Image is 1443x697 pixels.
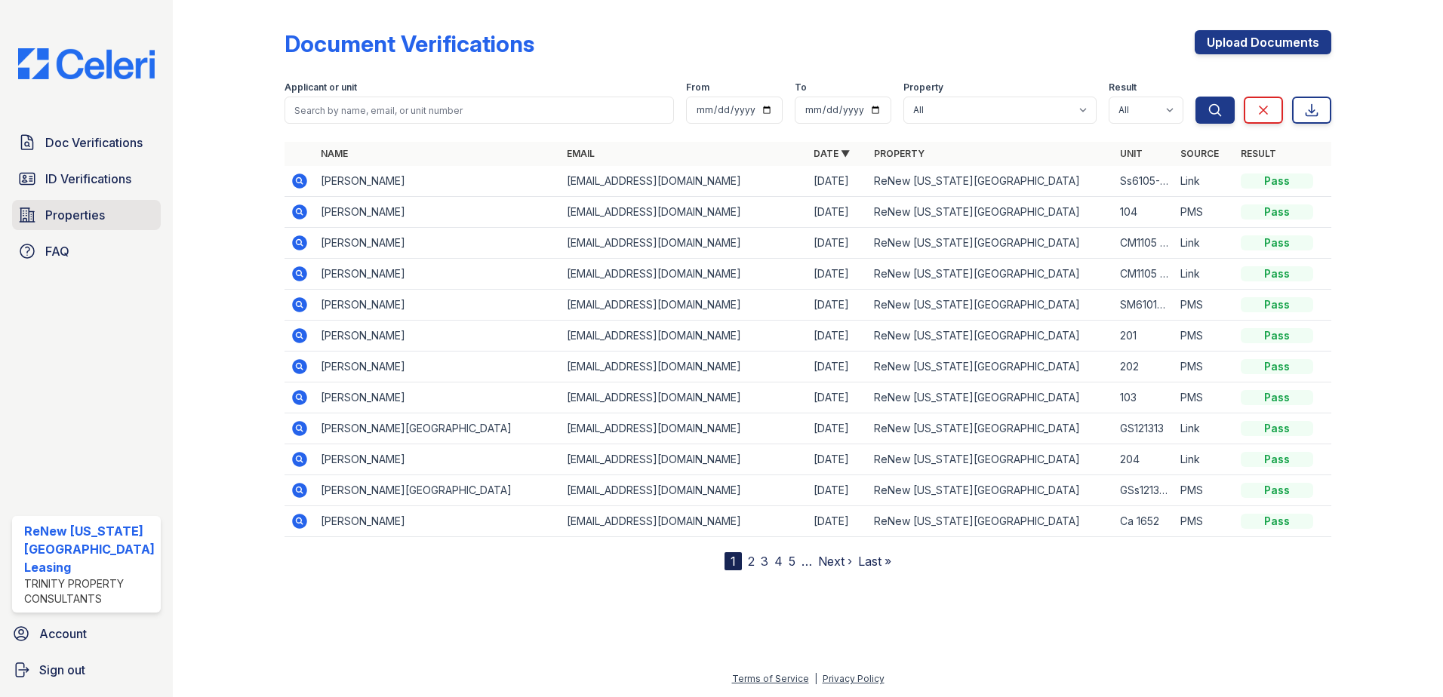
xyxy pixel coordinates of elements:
[1174,444,1235,475] td: Link
[315,475,562,506] td: [PERSON_NAME][GEOGRAPHIC_DATA]
[1241,297,1313,312] div: Pass
[725,552,742,570] div: 1
[814,148,850,159] a: Date ▼
[315,382,562,413] td: [PERSON_NAME]
[868,413,1115,444] td: ReNew [US_STATE][GEOGRAPHIC_DATA]
[1241,148,1276,159] a: Result
[808,413,868,444] td: [DATE]
[6,48,167,79] img: CE_Logo_Blue-a8612792a0a2168367f1c8372b55b34899dd931a85d93a1a3d3e32e68fde9ad4.png
[315,228,562,259] td: [PERSON_NAME]
[1241,235,1313,250] div: Pass
[1114,413,1174,444] td: GS121313
[285,97,675,124] input: Search by name, email, or unit number
[808,444,868,475] td: [DATE]
[868,228,1115,259] td: ReNew [US_STATE][GEOGRAPHIC_DATA]
[39,625,87,643] span: Account
[1174,321,1235,352] td: PMS
[732,673,809,684] a: Terms of Service
[561,382,808,413] td: [EMAIL_ADDRESS][DOMAIN_NAME]
[1114,444,1174,475] td: 204
[561,321,808,352] td: [EMAIL_ADDRESS][DOMAIN_NAME]
[315,444,562,475] td: [PERSON_NAME]
[868,475,1115,506] td: ReNew [US_STATE][GEOGRAPHIC_DATA]
[315,413,562,444] td: [PERSON_NAME][GEOGRAPHIC_DATA]
[1114,352,1174,382] td: 202
[45,206,105,224] span: Properties
[1114,290,1174,321] td: SM610122
[561,413,808,444] td: [EMAIL_ADDRESS][DOMAIN_NAME]
[45,242,69,260] span: FAQ
[45,134,143,152] span: Doc Verifications
[1241,514,1313,529] div: Pass
[801,552,812,570] span: …
[12,127,161,158] a: Doc Verifications
[1241,359,1313,374] div: Pass
[808,228,868,259] td: [DATE]
[1174,290,1235,321] td: PMS
[868,444,1115,475] td: ReNew [US_STATE][GEOGRAPHIC_DATA]
[1241,390,1313,405] div: Pass
[561,166,808,197] td: [EMAIL_ADDRESS][DOMAIN_NAME]
[808,166,868,197] td: [DATE]
[1180,148,1219,159] a: Source
[1114,259,1174,290] td: CM1105 apt202
[6,655,167,685] a: Sign out
[315,166,562,197] td: [PERSON_NAME]
[561,506,808,537] td: [EMAIL_ADDRESS][DOMAIN_NAME]
[868,166,1115,197] td: ReNew [US_STATE][GEOGRAPHIC_DATA]
[686,81,709,94] label: From
[1174,475,1235,506] td: PMS
[1241,452,1313,467] div: Pass
[761,554,768,569] a: 3
[874,148,925,159] a: Property
[561,259,808,290] td: [EMAIL_ADDRESS][DOMAIN_NAME]
[24,576,155,606] div: Trinity Property Consultants
[1174,166,1235,197] td: Link
[1114,382,1174,413] td: 103
[808,197,868,228] td: [DATE]
[868,382,1115,413] td: ReNew [US_STATE][GEOGRAPHIC_DATA]
[315,506,562,537] td: [PERSON_NAME]
[1114,228,1174,259] td: CM1105 apt202
[808,352,868,382] td: [DATE]
[561,444,808,475] td: [EMAIL_ADDRESS][DOMAIN_NAME]
[1195,30,1331,54] a: Upload Documents
[315,290,562,321] td: [PERSON_NAME]
[808,321,868,352] td: [DATE]
[1114,506,1174,537] td: Ca 1652
[12,236,161,266] a: FAQ
[321,148,348,159] a: Name
[39,661,85,679] span: Sign out
[12,164,161,194] a: ID Verifications
[808,259,868,290] td: [DATE]
[315,352,562,382] td: [PERSON_NAME]
[24,522,155,576] div: ReNew [US_STATE][GEOGRAPHIC_DATA] Leasing
[1109,81,1137,94] label: Result
[1114,166,1174,197] td: Ss6105-102
[868,352,1115,382] td: ReNew [US_STATE][GEOGRAPHIC_DATA]
[1114,197,1174,228] td: 104
[285,30,534,57] div: Document Verifications
[903,81,943,94] label: Property
[1174,197,1235,228] td: PMS
[561,475,808,506] td: [EMAIL_ADDRESS][DOMAIN_NAME]
[1174,382,1235,413] td: PMS
[868,259,1115,290] td: ReNew [US_STATE][GEOGRAPHIC_DATA]
[789,554,795,569] a: 5
[808,506,868,537] td: [DATE]
[1120,148,1143,159] a: Unit
[808,290,868,321] td: [DATE]
[12,200,161,230] a: Properties
[868,290,1115,321] td: ReNew [US_STATE][GEOGRAPHIC_DATA]
[1174,228,1235,259] td: Link
[567,148,595,159] a: Email
[1241,266,1313,281] div: Pass
[1174,259,1235,290] td: Link
[1114,321,1174,352] td: 201
[561,290,808,321] td: [EMAIL_ADDRESS][DOMAIN_NAME]
[808,382,868,413] td: [DATE]
[868,321,1115,352] td: ReNew [US_STATE][GEOGRAPHIC_DATA]
[45,170,131,188] span: ID Verifications
[868,506,1115,537] td: ReNew [US_STATE][GEOGRAPHIC_DATA]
